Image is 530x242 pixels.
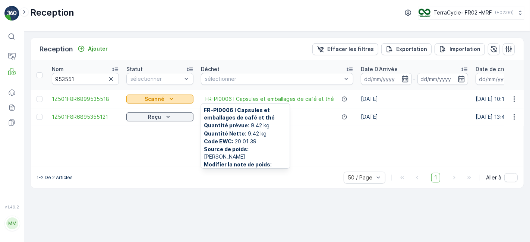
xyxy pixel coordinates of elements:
[204,130,247,137] b: Quantité Nette :
[37,175,73,181] p: 1-2 De 2 Articles
[204,122,287,129] span: 9.42 kg
[204,138,234,144] b: Code EWC :
[204,106,287,121] span: FR-PI0006 I Capsules et emballages de café et thé
[88,45,108,52] p: Ajouter
[40,44,73,54] p: Reception
[449,45,480,53] p: Importation
[204,146,287,160] span: [PERSON_NAME]
[435,43,485,55] button: Importation
[37,114,42,120] div: Toggle Row Selected
[204,122,250,128] b: Quantité prévue :
[4,211,19,236] button: MM
[204,146,249,152] b: Source de poids :
[396,45,427,53] p: Exportation
[52,113,119,121] a: 1Z501F8R6895355121
[205,75,342,83] p: sélectionner
[413,74,416,83] p: -
[4,6,19,21] img: logo
[6,217,18,229] div: MM
[52,66,64,73] p: Nom
[126,112,193,121] button: Reçu
[495,10,514,16] p: ( +02:00 )
[201,66,220,73] p: Déchet
[145,95,165,103] p: Scanné
[381,43,432,55] button: Exportation
[204,130,287,137] span: 9.42 kg
[357,90,472,108] td: [DATE]
[4,205,19,209] span: v 1.49.2
[52,73,119,85] input: Chercher
[126,95,193,104] button: Scanné
[357,108,472,126] td: [DATE]
[476,66,519,73] p: Date de création
[476,73,527,85] input: dd/mm/yyyy
[30,7,74,19] p: Reception
[419,9,430,17] img: terracycle.png
[417,73,469,85] input: dd/mm/yyyy
[431,173,440,182] span: 1
[126,66,143,73] p: Statut
[312,43,378,55] button: Effacer les filtres
[486,174,501,181] span: Aller à
[419,6,524,19] button: TerraCycle- FR02 -MRF(+02:00)
[361,66,398,73] p: Date D'Arrivée
[130,75,182,83] p: sélectionner
[204,161,272,168] b: Modifier la note de poids :
[148,113,161,121] p: Reçu
[205,95,334,103] a: FR-PI0006 I Capsules et emballages de café et thé
[52,95,119,103] a: 1Z501F8R6899535518
[361,73,412,85] input: dd/mm/yyyy
[433,9,492,16] p: TerraCycle- FR02 -MRF
[37,96,42,102] div: Toggle Row Selected
[327,45,374,53] p: Effacer les filtres
[204,138,287,145] span: 20 01 39
[75,44,111,53] button: Ajouter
